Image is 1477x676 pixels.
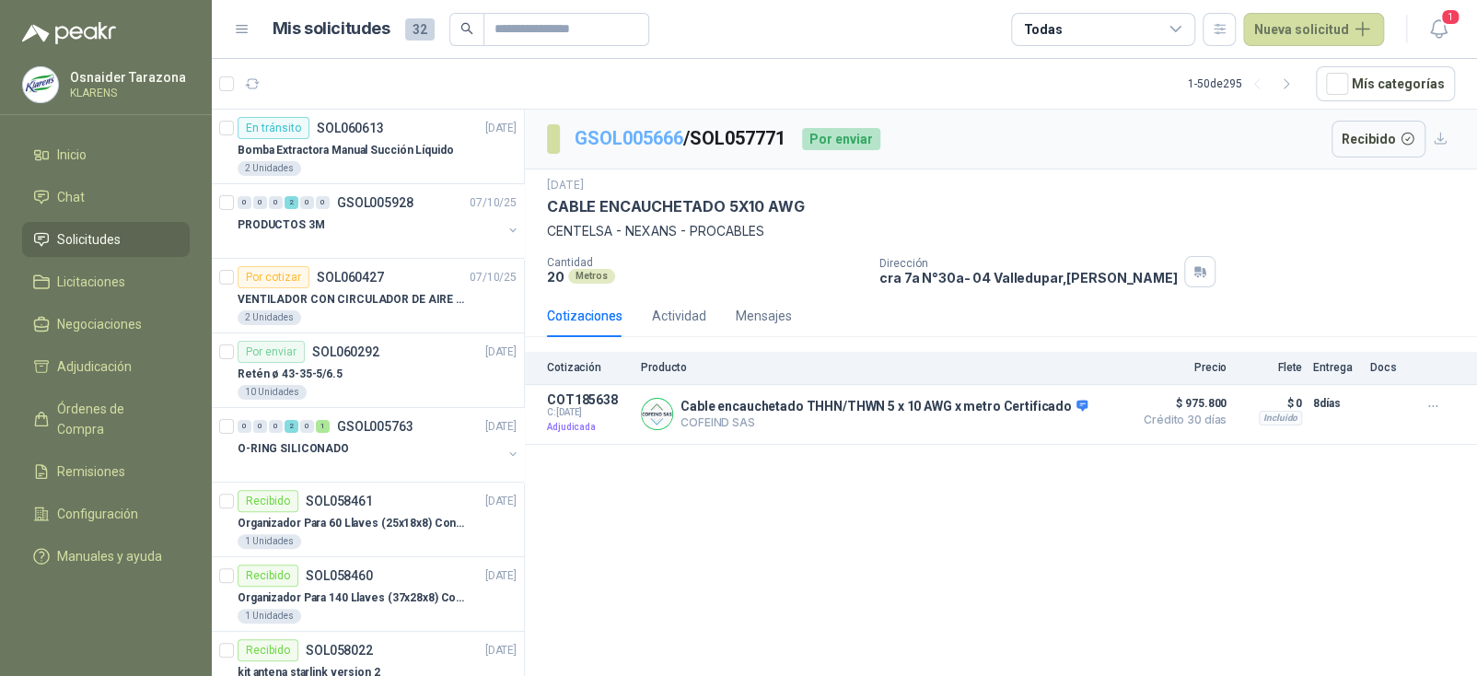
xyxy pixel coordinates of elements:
a: Licitaciones [22,264,190,299]
span: 32 [405,18,435,41]
span: Chat [57,187,85,207]
p: SOL058460 [306,569,373,582]
a: En tránsitoSOL060613[DATE] Bomba Extractora Manual Succión Líquido2 Unidades [212,110,524,184]
p: Entrega [1313,361,1359,374]
span: 1 [1440,8,1460,26]
a: Configuración [22,496,190,531]
span: Remisiones [57,461,125,482]
div: Recibido [238,490,298,512]
span: search [460,22,473,35]
span: Crédito 30 días [1134,414,1227,425]
div: Por cotizar [238,266,309,288]
p: [DATE] [485,120,517,137]
h1: Mis solicitudes [273,16,390,42]
a: Por enviarSOL060292[DATE] Retén ø 43-35-5/6.510 Unidades [212,333,524,408]
p: Precio [1134,361,1227,374]
p: Cable encauchetado THHN/THWN 5 x 10 AWG x metro Certificado [680,399,1087,415]
div: Actividad [652,306,706,326]
p: / SOL057771 [575,124,787,153]
div: 1 Unidades [238,534,301,549]
p: 8 días [1313,392,1359,414]
p: Organizador Para 60 Llaves (25x18x8) Con Cerradura [238,515,467,532]
button: Nueva solicitud [1243,13,1384,46]
p: [DATE] [485,642,517,659]
p: Osnaider Tarazona [70,71,186,84]
a: 0 0 0 2 0 1 GSOL005763[DATE] O-RING SILICONADO [238,415,520,474]
p: SOL060613 [317,122,384,134]
div: Mensajes [736,306,792,326]
p: GSOL005928 [337,196,413,209]
div: Recibido [238,639,298,661]
p: SOL058461 [306,495,373,507]
div: Cotizaciones [547,306,622,326]
p: Cantidad [547,256,865,269]
p: CABLE ENCAUCHETADO 5X10 AWG [547,197,804,216]
p: Flete [1238,361,1302,374]
p: [DATE] [485,344,517,361]
p: SOL058022 [306,644,373,657]
div: 0 [300,196,314,209]
p: Adjudicada [547,418,630,437]
p: [DATE] [485,493,517,510]
div: Por enviar [238,341,305,363]
a: RecibidoSOL058460[DATE] Organizador Para 140 Llaves (37x28x8) Con Cerradura1 Unidades [212,557,524,632]
a: GSOL005666 [575,127,683,149]
img: Logo peakr [22,22,116,44]
div: Incluido [1259,411,1302,425]
div: 0 [238,196,251,209]
a: Manuales y ayuda [22,539,190,574]
a: Inicio [22,137,190,172]
div: 0 [253,420,267,433]
div: 0 [316,196,330,209]
p: 07/10/25 [470,269,517,286]
p: Dirección [879,257,1177,270]
img: Company Logo [642,399,672,429]
p: PRODUCTOS 3M [238,216,325,234]
div: 1 Unidades [238,609,301,624]
p: CENTELSA - NEXANS - PROCABLES [547,221,1455,241]
p: 07/10/25 [470,194,517,212]
a: Por cotizarSOL06042707/10/25 VENTILADOR CON CIRCULADOR DE AIRE MULTIPROPOSITO XPOWER DE 14"2 Unid... [212,259,524,333]
div: 10 Unidades [238,385,307,400]
p: Retén ø 43-35-5/6.5 [238,366,343,383]
div: 0 [238,420,251,433]
div: Por enviar [802,128,880,150]
p: $ 0 [1238,392,1302,414]
p: cra 7a N°30a- 04 Valledupar , [PERSON_NAME] [879,270,1177,286]
span: Negociaciones [57,314,142,334]
img: Company Logo [23,67,58,102]
span: Manuales y ayuda [57,546,162,566]
div: 1 [316,420,330,433]
p: Docs [1370,361,1407,374]
a: Negociaciones [22,307,190,342]
p: GSOL005763 [337,420,413,433]
div: 2 [285,420,298,433]
span: Inicio [57,145,87,165]
p: SOL060427 [317,271,384,284]
div: 0 [253,196,267,209]
div: 1 - 50 de 295 [1188,69,1301,99]
div: 2 Unidades [238,161,301,176]
p: [DATE] [485,567,517,585]
button: Mís categorías [1316,66,1455,101]
span: C: [DATE] [547,407,630,418]
button: Recibido [1332,121,1426,157]
span: $ 975.800 [1134,392,1227,414]
div: 0 [300,420,314,433]
div: Todas [1023,19,1062,40]
a: 0 0 0 2 0 0 GSOL00592807/10/25 PRODUCTOS 3M [238,192,520,251]
p: KLARENS [70,87,186,99]
a: Chat [22,180,190,215]
p: SOL060292 [312,345,379,358]
a: Órdenes de Compra [22,391,190,447]
p: Bomba Extractora Manual Succión Líquido [238,142,453,159]
div: Metros [568,269,615,284]
p: VENTILADOR CON CIRCULADOR DE AIRE MULTIPROPOSITO XPOWER DE 14" [238,291,467,309]
div: En tránsito [238,117,309,139]
span: Adjudicación [57,356,132,377]
a: Remisiones [22,454,190,489]
p: [DATE] [485,418,517,436]
div: 0 [269,196,283,209]
p: Producto [641,361,1123,374]
span: Órdenes de Compra [57,399,172,439]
